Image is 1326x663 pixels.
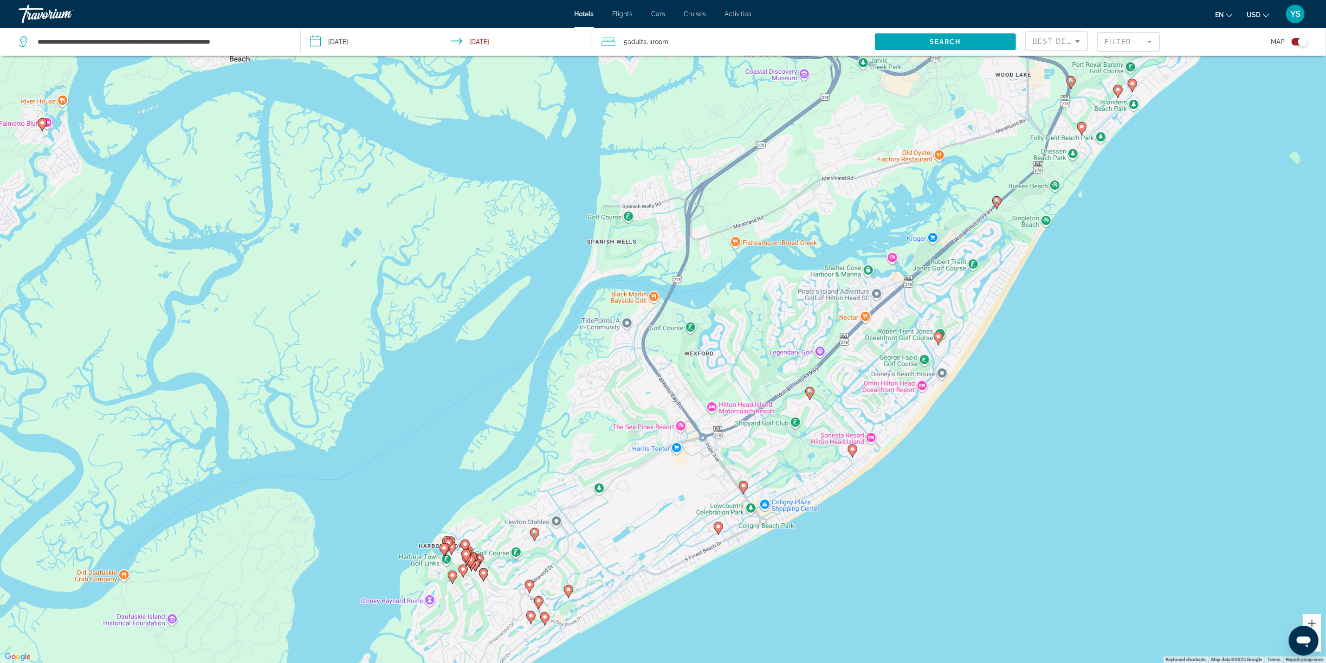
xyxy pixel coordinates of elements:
button: Keyboard shortcuts [1166,657,1206,663]
button: User Menu [1283,4,1307,24]
button: Travelers: 5 adults, 0 children [592,28,874,56]
span: Room [653,38,668,45]
a: Flights [613,10,633,18]
a: Hotels [575,10,594,18]
span: YS [1290,9,1300,19]
button: Change language [1215,8,1233,21]
span: en [1215,11,1224,19]
button: Check-in date: Oct 6, 2025 Check-out date: Oct 12, 2025 [301,28,592,56]
a: Activities [725,10,752,18]
button: Zoom in [1303,614,1321,633]
a: Cruises [684,10,706,18]
span: Adults [627,38,647,45]
a: Travorium [19,2,111,26]
span: Best Deals [1033,38,1081,45]
a: Open this area in Google Maps (opens a new window) [2,651,33,663]
img: Google [2,651,33,663]
button: Toggle map [1285,38,1307,46]
button: Filter [1097,32,1160,52]
span: Map data ©2025 Google [1211,657,1262,662]
span: , 1 [647,35,668,48]
span: Map [1271,35,1285,48]
button: Change currency [1247,8,1269,21]
a: Terms (opens in new tab) [1268,657,1281,662]
mat-select: Sort by [1033,36,1080,47]
span: 5 [624,35,647,48]
a: Report a map error [1286,657,1323,662]
iframe: Button to launch messaging window [1289,626,1319,656]
span: Search [930,38,961,45]
button: Search [875,33,1016,50]
a: Cars [652,10,666,18]
span: USD [1247,11,1261,19]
